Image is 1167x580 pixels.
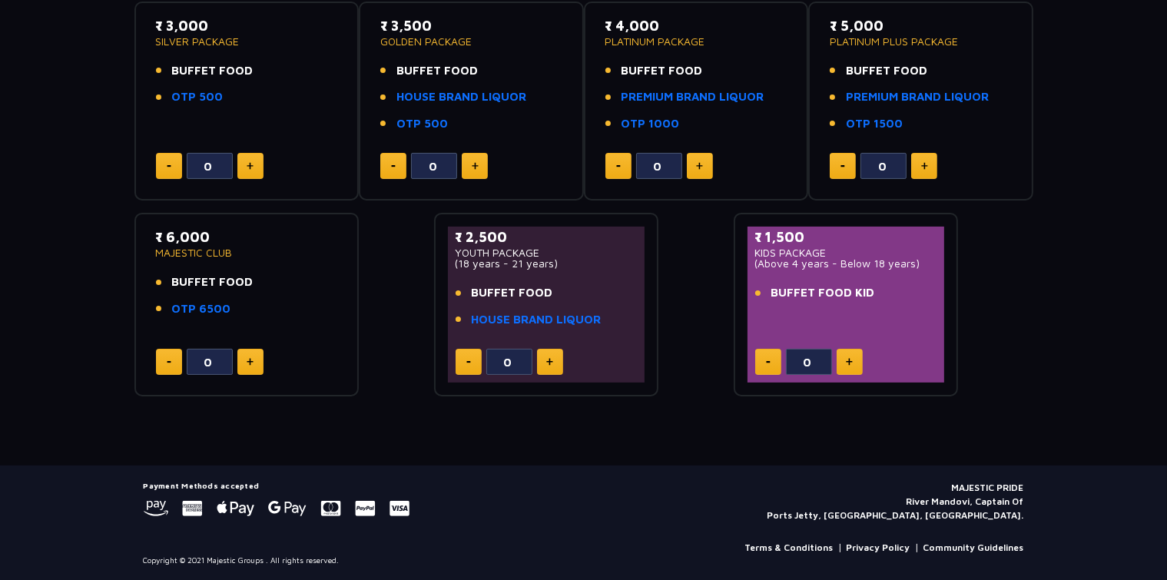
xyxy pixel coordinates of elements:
[380,15,562,36] p: ₹ 3,500
[830,36,1012,47] p: PLATINUM PLUS PACKAGE
[847,541,910,555] a: Privacy Policy
[247,162,254,170] img: plus
[622,88,764,106] a: PREMIUM BRAND LIQUOR
[616,165,621,167] img: minus
[156,227,338,247] p: ₹ 6,000
[247,358,254,366] img: plus
[396,88,526,106] a: HOUSE BRAND LIQUOR
[622,115,680,133] a: OTP 1000
[840,165,845,167] img: minus
[172,88,224,106] a: OTP 500
[622,62,703,80] span: BUFFET FOOD
[172,273,254,291] span: BUFFET FOOD
[755,247,937,258] p: KIDS PACKAGE
[167,361,171,363] img: minus
[144,481,409,490] h5: Payment Methods accepted
[921,162,928,170] img: plus
[830,15,1012,36] p: ₹ 5,000
[172,62,254,80] span: BUFFET FOOD
[745,541,834,555] a: Terms & Conditions
[766,361,771,363] img: minus
[466,361,471,363] img: minus
[768,481,1024,522] p: MAJESTIC PRIDE River Mandovi, Captain Of Ports Jetty, [GEOGRAPHIC_DATA], [GEOGRAPHIC_DATA].
[846,115,903,133] a: OTP 1500
[172,300,231,318] a: OTP 6500
[472,311,602,329] a: HOUSE BRAND LIQUOR
[771,284,875,302] span: BUFFET FOOD KID
[396,62,478,80] span: BUFFET FOOD
[391,165,396,167] img: minus
[396,115,448,133] a: OTP 500
[846,358,853,366] img: plus
[846,62,927,80] span: BUFFET FOOD
[380,36,562,47] p: GOLDEN PACKAGE
[167,165,171,167] img: minus
[472,284,553,302] span: BUFFET FOOD
[605,36,787,47] p: PLATINUM PACKAGE
[456,227,638,247] p: ₹ 2,500
[923,541,1024,555] a: Community Guidelines
[755,258,937,269] p: (Above 4 years - Below 18 years)
[755,227,937,247] p: ₹ 1,500
[696,162,703,170] img: plus
[456,247,638,258] p: YOUTH PACKAGE
[144,555,340,566] p: Copyright © 2021 Majestic Groups . All rights reserved.
[456,258,638,269] p: (18 years - 21 years)
[472,162,479,170] img: plus
[156,15,338,36] p: ₹ 3,000
[846,88,989,106] a: PREMIUM BRAND LIQUOR
[156,36,338,47] p: SILVER PACKAGE
[546,358,553,366] img: plus
[605,15,787,36] p: ₹ 4,000
[156,247,338,258] p: MAJESTIC CLUB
